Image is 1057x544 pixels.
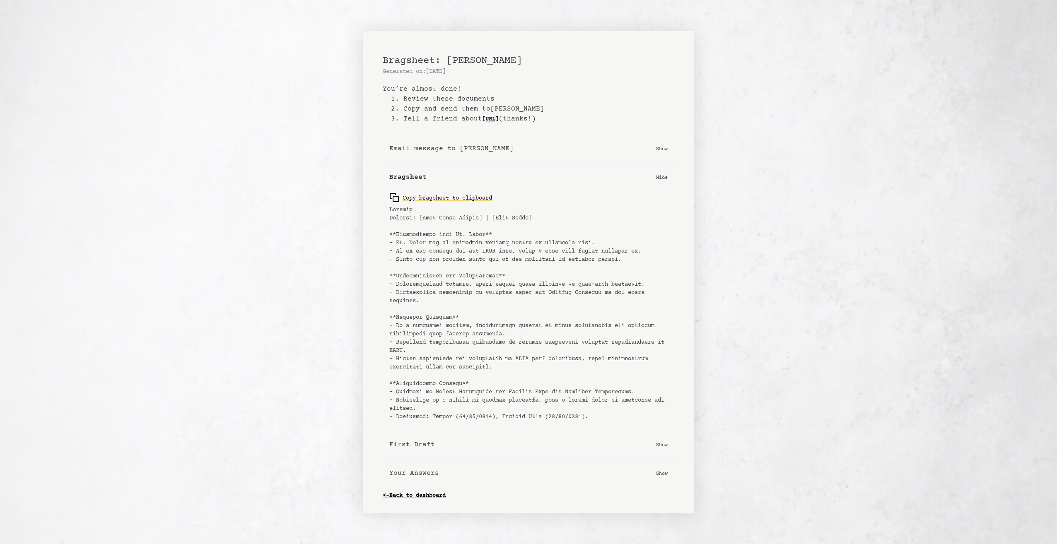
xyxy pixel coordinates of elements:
button: Your Answers Show [383,462,674,485]
b: Email message to [PERSON_NAME] [389,144,514,154]
p: Hide [656,173,668,181]
div: Copy bragsheet to clipboard [389,193,492,202]
button: Email message to [PERSON_NAME] Show [383,137,674,161]
b: Bragsheet [389,172,427,182]
li: 1. Review these documents [391,94,674,104]
p: Show [656,469,668,477]
b: You’re almost done! [383,84,674,94]
li: 3. Tell a friend about (thanks!) [391,114,674,124]
button: Bragsheet Hide [383,166,674,189]
button: First Draft Show [383,433,674,457]
b: First Draft [389,440,435,450]
p: Show [656,144,668,153]
pre: Loremip Dolorsi: [Amet Conse Adipis] | [Elit Seddo] **Eiusmodtempo inci Ut. Labor** - Et. Dolor m... [389,206,668,421]
a: <-Back to dashboard [383,489,446,502]
p: Show [656,440,668,449]
b: Your Answers [389,468,439,478]
span: Bragsheet: [PERSON_NAME] [383,55,522,66]
p: Generated on: [DATE] [383,67,674,76]
li: 2. Copy and send them to [PERSON_NAME] [391,104,674,114]
a: [URL] [482,113,499,126]
button: Copy bragsheet to clipboard [389,189,492,206]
